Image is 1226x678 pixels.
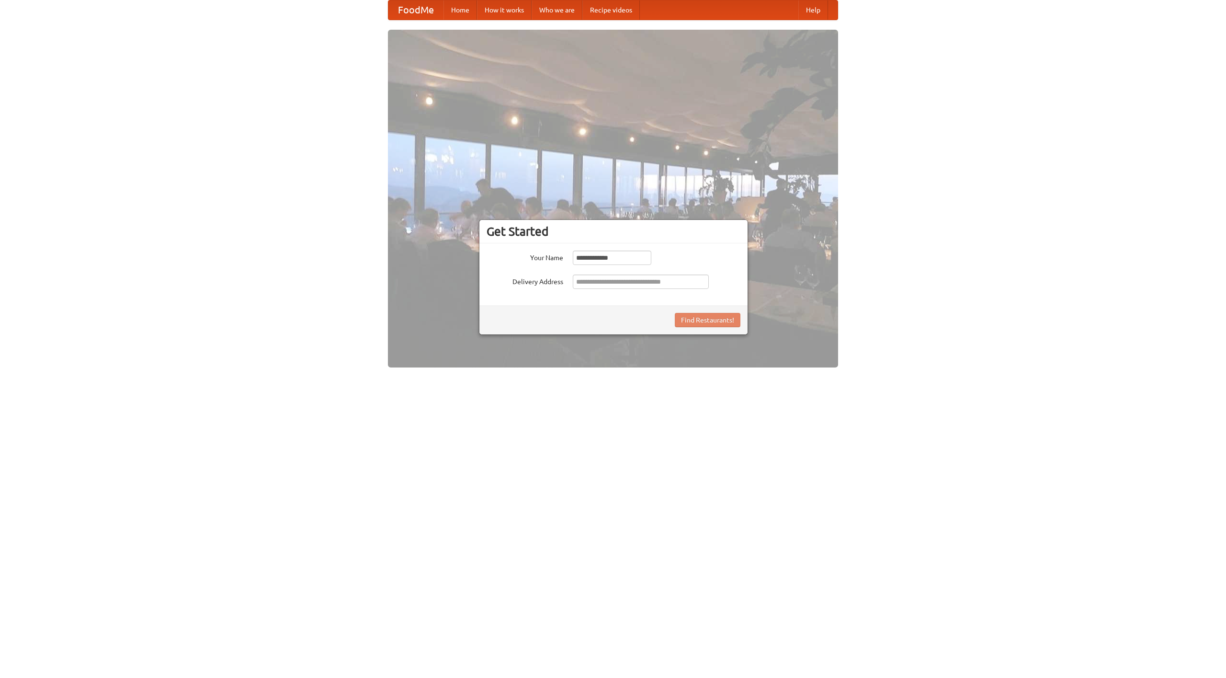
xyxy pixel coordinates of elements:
a: Home [443,0,477,20]
a: FoodMe [388,0,443,20]
a: How it works [477,0,532,20]
a: Who we are [532,0,582,20]
label: Your Name [487,251,563,263]
h3: Get Started [487,224,740,239]
a: Recipe videos [582,0,640,20]
button: Find Restaurants! [675,313,740,327]
a: Help [798,0,828,20]
label: Delivery Address [487,275,563,287]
